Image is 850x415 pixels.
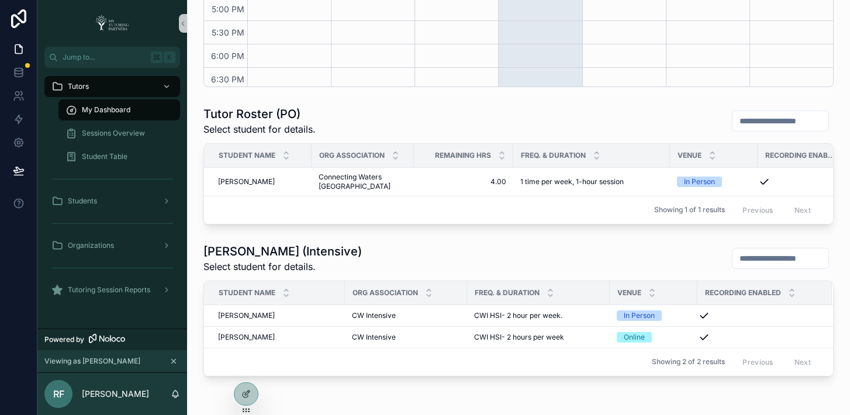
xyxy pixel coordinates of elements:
h1: Tutor Roster (PO) [203,106,316,122]
a: Tutoring Session Reports [44,279,180,300]
span: Select student for details. [203,260,362,274]
a: My Dashboard [58,99,180,120]
p: [PERSON_NAME] [82,388,149,400]
button: Jump to...K [44,47,180,68]
span: [PERSON_NAME] [218,333,275,342]
span: My Dashboard [82,105,130,115]
a: Online [617,332,690,343]
a: Organizations [44,235,180,256]
a: Powered by [37,328,187,350]
span: Powered by [44,335,84,344]
span: Recording Enabled [705,288,781,298]
span: 5:00 PM [209,4,247,14]
span: Venue [678,151,702,160]
a: 4.00 [421,177,506,186]
a: CW Intensive [352,311,460,320]
span: Student Name [219,151,275,160]
span: K [165,53,174,62]
span: Tutors [68,82,89,91]
span: Sessions Overview [82,129,145,138]
span: CWI HSI- 2 hour per week. [474,311,562,320]
span: Showing 1 of 1 results [654,205,725,215]
span: Remaining Hrs [435,151,491,160]
a: Connecting Waters [GEOGRAPHIC_DATA] [319,172,407,191]
span: 1 time per week, 1-hour session [520,177,624,186]
span: Student Table [82,152,127,161]
img: App logo [92,14,133,33]
div: Online [624,332,645,343]
span: Select student for details. [203,122,316,136]
span: Viewing as [PERSON_NAME] [44,357,140,366]
a: CWI HSI- 2 hours per week [474,333,603,342]
span: Freq. & Duration [521,151,586,160]
h1: [PERSON_NAME] (Intensive) [203,243,362,260]
span: RF [53,387,64,401]
span: CWI HSI- 2 hours per week [474,333,564,342]
span: Recording Enabled [765,151,836,160]
div: scrollable content [37,68,187,316]
div: In Person [684,177,715,187]
a: CWI HSI- 2 hour per week. [474,311,603,320]
span: 5:30 PM [209,27,247,37]
a: [PERSON_NAME] [218,333,338,342]
span: CW Intensive [352,333,396,342]
span: Student Name [219,288,275,298]
a: [PERSON_NAME] [218,311,338,320]
a: 1 time per week, 1-hour session [520,177,663,186]
span: Org Association [353,288,418,298]
div: In Person [624,310,655,321]
a: Students [44,191,180,212]
a: CW Intensive [352,333,460,342]
a: In Person [677,177,751,187]
span: 6:00 PM [208,51,247,61]
span: Students [68,196,97,206]
span: Showing 2 of 2 results [652,357,725,366]
a: Sessions Overview [58,123,180,144]
span: [PERSON_NAME] [218,311,275,320]
span: Venue [617,288,641,298]
a: In Person [617,310,690,321]
span: Tutoring Session Reports [68,285,150,295]
span: [PERSON_NAME] [218,177,275,186]
a: Tutors [44,76,180,97]
span: Organizations [68,241,114,250]
a: Student Table [58,146,180,167]
span: Jump to... [63,53,146,62]
span: Org Association [319,151,385,160]
span: 6:30 PM [208,74,247,84]
span: Freq. & Duration [475,288,540,298]
span: CW Intensive [352,311,396,320]
a: [PERSON_NAME] [218,177,305,186]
